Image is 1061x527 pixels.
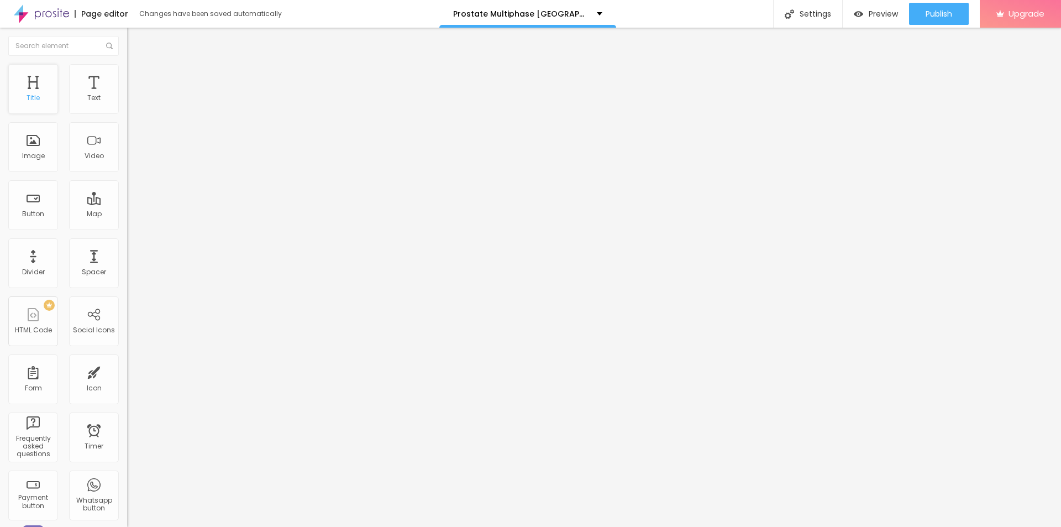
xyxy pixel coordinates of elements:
div: Button [22,210,44,218]
p: Prostate Multiphase [GEOGRAPHIC_DATA], [GEOGRAPHIC_DATA], AU & CA How to Get the Best Price [453,10,589,18]
div: Form [25,384,42,392]
div: Divider [22,268,45,276]
div: Text [87,94,101,102]
img: Icone [785,9,794,19]
button: Preview [843,3,909,25]
div: Video [85,152,104,160]
img: view-1.svg [854,9,863,19]
span: Preview [869,9,898,18]
div: Map [87,210,102,218]
div: HTML Code [15,326,52,334]
div: Timer [85,442,103,450]
button: Publish [909,3,969,25]
span: Publish [926,9,952,18]
div: Title [27,94,40,102]
img: Icone [106,43,113,49]
div: Page editor [75,10,128,18]
div: Whatsapp button [72,497,115,513]
div: Payment button [11,494,55,510]
div: Image [22,152,45,160]
iframe: Editor [127,28,1061,527]
div: Changes have been saved automatically [139,11,282,17]
span: Upgrade [1009,9,1044,18]
div: Social Icons [73,326,115,334]
div: Spacer [82,268,106,276]
div: Icon [87,384,102,392]
div: Frequently asked questions [11,435,55,458]
input: Search element [8,36,119,56]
